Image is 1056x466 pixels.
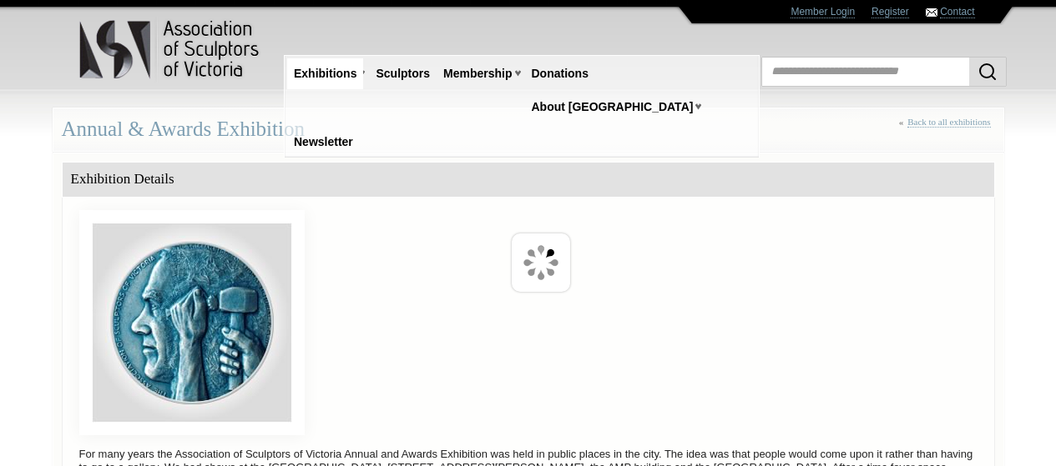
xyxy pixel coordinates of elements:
[369,58,437,89] a: Sculptors
[940,6,974,18] a: Contact
[926,8,937,17] img: Contact ASV
[53,108,1004,152] div: Annual & Awards Exhibition
[78,17,262,83] img: logo.png
[525,92,700,123] a: About [GEOGRAPHIC_DATA]
[907,117,990,128] a: Back to all exhibitions
[287,58,363,89] a: Exhibitions
[899,117,995,146] div: «
[437,58,518,89] a: Membership
[287,127,360,158] a: Newsletter
[63,163,994,197] div: Exhibition Details
[79,210,305,435] img: AE-logo.jpg
[525,58,595,89] a: Donations
[791,6,855,18] a: Member Login
[978,62,998,82] img: Search
[872,6,909,18] a: Register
